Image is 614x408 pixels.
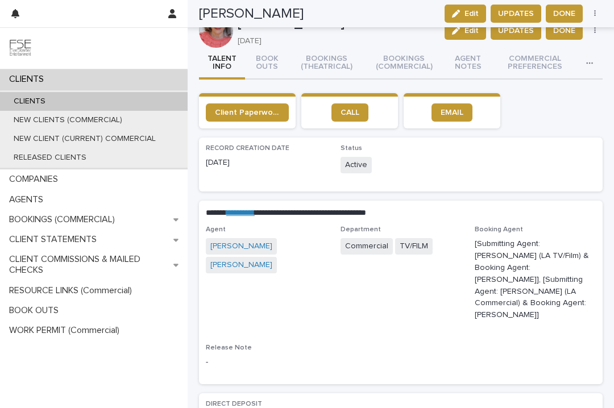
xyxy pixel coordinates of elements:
button: BOOK OUTS [245,48,289,80]
span: DIRECT DEPOSIT [206,401,262,407]
span: Department [341,226,381,233]
button: Edit [445,5,486,23]
p: BOOKINGS (COMMERCIAL) [5,214,124,225]
p: CLIENTS [5,97,55,106]
span: Active [341,157,372,173]
span: DONE [553,8,575,19]
button: BOOKINGS (COMMERCIAL) [364,48,443,80]
p: AGENTS [5,194,52,205]
span: Agent [206,226,226,233]
a: [PERSON_NAME] [210,240,272,252]
a: EMAIL [432,103,472,122]
span: UPDATES [498,8,534,19]
span: Edit [464,10,479,18]
p: CLIENTS [5,74,53,85]
a: Client Paperwork Link [206,103,289,122]
p: - [206,356,327,368]
img: 9JgRvJ3ETPGCJDhvPVA5 [9,37,32,60]
p: NEW CLIENT (CURRENT) COMMERCIAL [5,134,165,144]
p: COMPANIES [5,174,67,185]
button: UPDATES [491,5,541,23]
span: Client Paperwork Link [215,109,280,116]
p: RELEASED CLIENTS [5,153,96,163]
a: CALL [331,103,368,122]
h2: [PERSON_NAME] [199,6,304,22]
button: COMMERCIAL PREFERENCES [493,48,577,80]
button: Edit [445,22,486,40]
span: Release Note [206,344,252,351]
a: [PERSON_NAME] [210,259,272,271]
span: Commercial [341,238,393,255]
p: [DATE] [238,36,431,46]
p: RESOURCE LINKS (Commercial) [5,285,141,296]
p: CLIENT COMMISSIONS & MAILED CHECKS [5,254,173,276]
span: EMAIL [441,109,463,116]
span: UPDATES [498,25,534,36]
span: Booking Agent [475,226,523,233]
button: DONE [546,22,583,40]
p: [Submitting Agent: [PERSON_NAME] (LA TV/Film) & Booking Agent: [PERSON_NAME]], [Submitting Agent:... [475,238,596,321]
p: BOOK OUTS [5,305,68,316]
p: NEW CLIENTS (COMMERCIAL) [5,115,131,125]
p: [DATE] [206,157,327,169]
span: DONE [553,25,575,36]
p: CLIENT STATEMENTS [5,234,106,245]
button: TALENT INFO [199,48,245,80]
span: Edit [464,27,479,35]
span: Status [341,145,362,152]
button: UPDATES [491,22,541,40]
button: BOOKINGS (THEATRICAL) [289,48,365,80]
span: RECORD CREATION DATE [206,145,289,152]
button: DONE [546,5,583,23]
p: WORK PERMIT (Commercial) [5,325,128,336]
button: AGENT NOTES [443,48,493,80]
span: TV/FILM [395,238,433,255]
span: CALL [341,109,359,116]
